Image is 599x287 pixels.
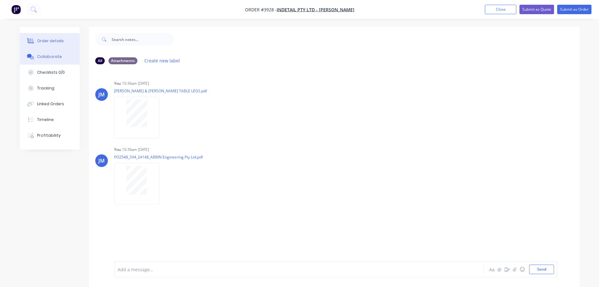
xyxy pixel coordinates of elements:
button: Profitability [20,128,80,143]
button: Collaborate [20,49,80,65]
input: Search notes... [112,33,174,46]
div: 10:36am [DATE] [122,81,149,86]
div: Timeline [37,117,54,123]
button: Send [529,265,554,274]
div: Attachments [108,57,137,64]
button: Create new label [141,56,183,65]
span: Order #3928 - [245,7,277,13]
a: Indetail Pty Ltd - [PERSON_NAME] [277,7,354,13]
button: ☺ [519,266,526,273]
div: Collaborate [37,54,62,60]
button: Order details [20,33,80,49]
p: [PERSON_NAME] & [PERSON_NAME] TABLE LEGS.pdf [114,88,207,94]
div: Order details [37,38,64,44]
div: You [114,147,121,152]
img: Factory [11,5,21,14]
div: 10:36am [DATE] [122,147,149,152]
button: Tracking [20,80,80,96]
div: Linked Orders [37,101,64,107]
button: Close [485,5,516,14]
p: PO2548_SV4_24148_ABBIN Engineering Pty Ltd.pdf [114,154,203,160]
button: Checklists 0/0 [20,65,80,80]
button: @ [496,266,503,273]
button: Aa [488,266,496,273]
div: JM [98,157,105,164]
div: You [114,81,121,86]
div: Profitability [37,133,61,138]
button: Linked Orders [20,96,80,112]
button: Timeline [20,112,80,128]
div: Checklists 0/0 [37,70,65,75]
div: JM [98,91,105,98]
div: Tracking [37,85,54,91]
button: Submit as Order [557,5,591,14]
div: All [95,57,105,64]
button: Submit as Quote [519,5,554,14]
